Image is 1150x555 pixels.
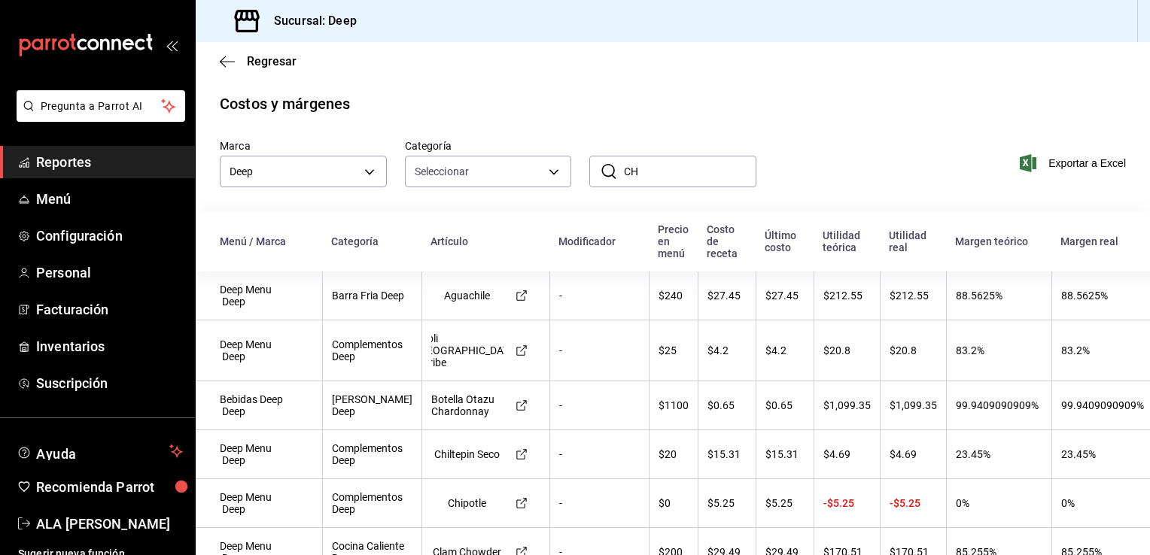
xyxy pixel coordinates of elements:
td: $0.65 [698,381,756,430]
div: Deep [220,156,387,187]
td: - [549,381,649,430]
button: Pregunta a Parrot AI [17,90,185,122]
span: 99.9409090909% [956,399,1039,411]
h3: Sucursal: Deep [262,12,357,30]
td: Deep Menu Deep [196,479,322,528]
th: Categoría [322,211,421,271]
span: 23.45% [1061,448,1096,460]
div: Alioli [GEOGRAPHIC_DATA] Caribe [431,332,504,368]
span: Reportes [36,152,183,172]
div: Botella Otazu Chardonnay [431,393,504,417]
td: Deep Menu Deep [196,271,322,320]
th: Costo de receta [698,211,756,271]
span: Suscripción [36,373,183,393]
span: $212.55 [823,290,862,302]
th: Artículo [421,211,549,271]
span: ALA [PERSON_NAME] [36,514,183,534]
span: $212.55 [890,290,929,302]
span: 99.9409090909% [1061,399,1144,411]
span: Recomienda Parrot [36,477,183,497]
div: Aguachile [431,290,504,302]
td: - [549,320,649,381]
th: Utilidad real [880,211,946,271]
td: Deep Menu Deep [196,320,322,381]
th: Margen teórico [946,211,1051,271]
td: $0.65 [756,381,814,430]
span: 0% [956,497,969,509]
span: Facturación [36,299,183,320]
span: 23.45% [956,448,990,460]
th: Último costo [756,211,814,271]
td: $25 [649,320,698,381]
td: Barra Fria Deep [322,271,421,320]
td: - [549,271,649,320]
td: $4.2 [698,320,756,381]
span: $1,099.35 [890,399,937,411]
td: $5.25 [756,479,814,528]
td: Complementos Deep [322,479,421,528]
button: open_drawer_menu [166,39,178,51]
td: $5.25 [698,479,756,528]
span: 83.2% [956,344,984,356]
th: Precio en menú [649,211,698,271]
span: $4.69 [890,448,917,460]
span: $1,099.35 [823,399,871,411]
th: Utilidad teórica [814,211,880,271]
td: Complementos Deep [322,430,421,479]
span: Menú [36,189,183,209]
span: Personal [36,262,183,283]
div: Chiltepin Seco [431,448,504,460]
th: Modificador [549,211,649,271]
a: Pregunta a Parrot AI [11,109,185,125]
td: $0 [649,479,698,528]
span: 83.2% [1061,344,1090,356]
span: Seleccionar [415,164,469,179]
td: $4.2 [756,320,814,381]
span: $20.8 [823,344,850,356]
div: Costos y márgenes [220,92,350,115]
th: Menú / Marca [196,211,322,271]
div: Chipotle [431,497,504,509]
span: Inventarios [36,336,183,356]
label: Categoría [405,141,572,151]
td: $1100 [649,381,698,430]
span: Pregunta a Parrot AI [41,99,162,114]
td: $240 [649,271,698,320]
td: Bebidas Deep Deep [196,381,322,430]
span: 88.5625% [956,290,1002,302]
input: Buscar artículo [624,156,756,187]
td: $15.31 [756,430,814,479]
span: -$5.25 [890,497,920,509]
td: $27.45 [698,271,756,320]
span: 0% [1061,497,1075,509]
td: [PERSON_NAME] Deep [322,381,421,430]
button: Regresar [220,54,297,68]
td: - [549,479,649,528]
span: -$5.25 [823,497,854,509]
span: 88.5625% [1061,290,1108,302]
span: $20.8 [890,344,917,356]
button: Exportar a Excel [1023,154,1126,172]
span: $4.69 [823,448,850,460]
td: $20 [649,430,698,479]
span: Configuración [36,226,183,246]
label: Marca [220,141,387,151]
td: $15.31 [698,430,756,479]
td: Deep Menu Deep [196,430,322,479]
span: Regresar [247,54,297,68]
td: $27.45 [756,271,814,320]
td: Complementos Deep [322,320,421,381]
td: - [549,430,649,479]
span: Ayuda [36,442,163,460]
